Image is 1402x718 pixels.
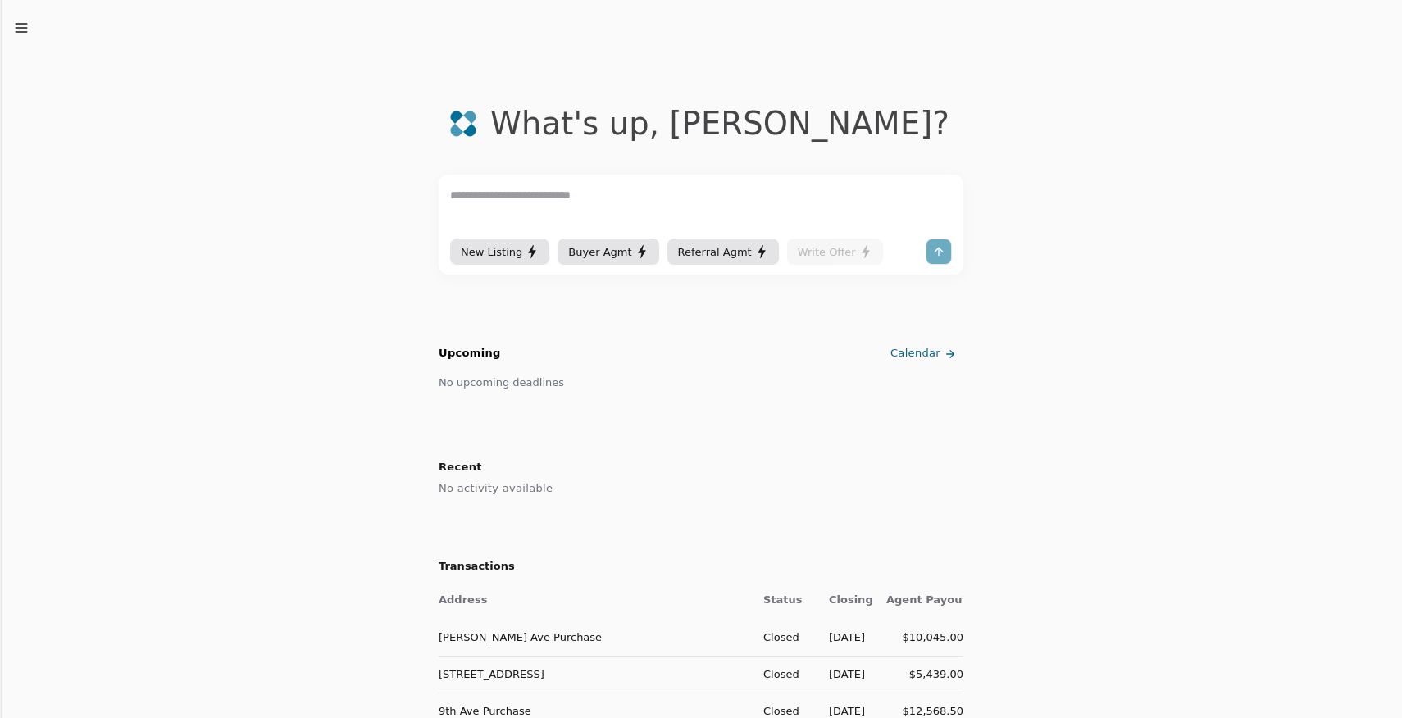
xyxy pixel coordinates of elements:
th: Closing [816,582,873,619]
th: Agent Payout [873,582,963,619]
td: Closed [750,619,816,656]
span: Referral Agmt [678,243,752,261]
span: Calendar [890,345,940,362]
a: Calendar [887,340,963,367]
div: $10,045.00 [886,629,963,646]
div: $5,439.00 [886,666,963,683]
td: [DATE] [816,656,873,693]
td: Closed [750,656,816,693]
td: [STREET_ADDRESS] [439,656,750,693]
span: Buyer Agmt [568,243,631,261]
button: New Listing [450,239,549,265]
td: [PERSON_NAME] Ave Purchase [439,619,750,656]
img: logo [449,110,477,138]
h2: Recent [439,457,963,478]
td: [DATE] [816,619,873,656]
div: No activity available [439,478,963,499]
div: No upcoming deadlines [439,374,564,391]
h2: Transactions [439,558,963,575]
button: Referral Agmt [667,239,779,265]
button: Buyer Agmt [558,239,658,265]
th: Address [439,582,750,619]
h2: Upcoming [439,345,501,362]
th: Status [750,582,816,619]
div: What's up , [PERSON_NAME] ? [490,105,949,142]
div: New Listing [461,243,539,261]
